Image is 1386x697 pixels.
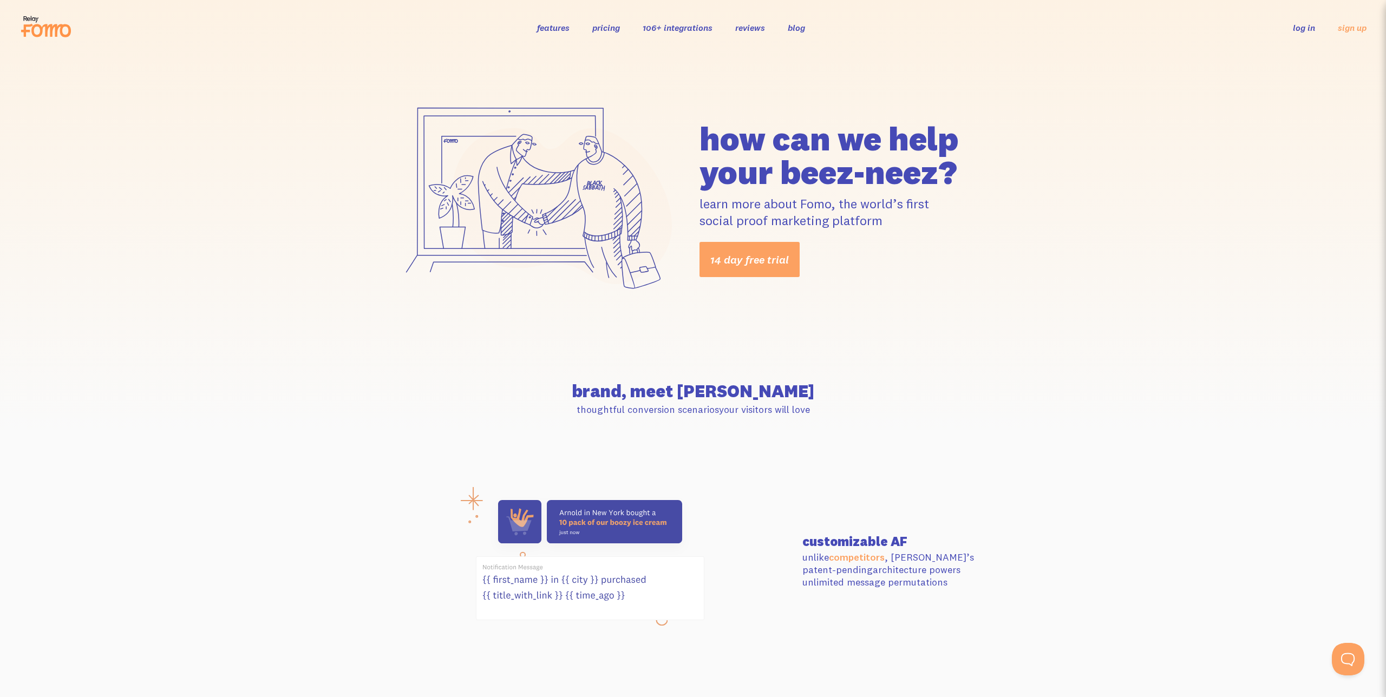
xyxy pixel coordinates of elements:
p: thoughtful conversion scenarios your visitors will love [391,403,995,416]
iframe: Help Scout Beacon - Open [1332,643,1364,675]
h3: customizable AF [802,535,995,548]
a: 106+ integrations [643,22,712,33]
a: sign up [1338,22,1367,34]
a: 14 day free trial [699,242,800,277]
a: reviews [735,22,765,33]
h1: how can we help your beez-neez? [699,122,995,189]
p: learn more about Fomo, the world’s first social proof marketing platform [699,195,995,229]
a: log in [1293,22,1315,33]
a: competitors [829,551,885,563]
h2: brand, meet [PERSON_NAME] [391,383,995,400]
a: pricing [592,22,620,33]
p: unlike , [PERSON_NAME]’s patent-pending architecture powers unlimited message permutations [802,551,995,589]
a: blog [788,22,805,33]
a: features [537,22,570,33]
